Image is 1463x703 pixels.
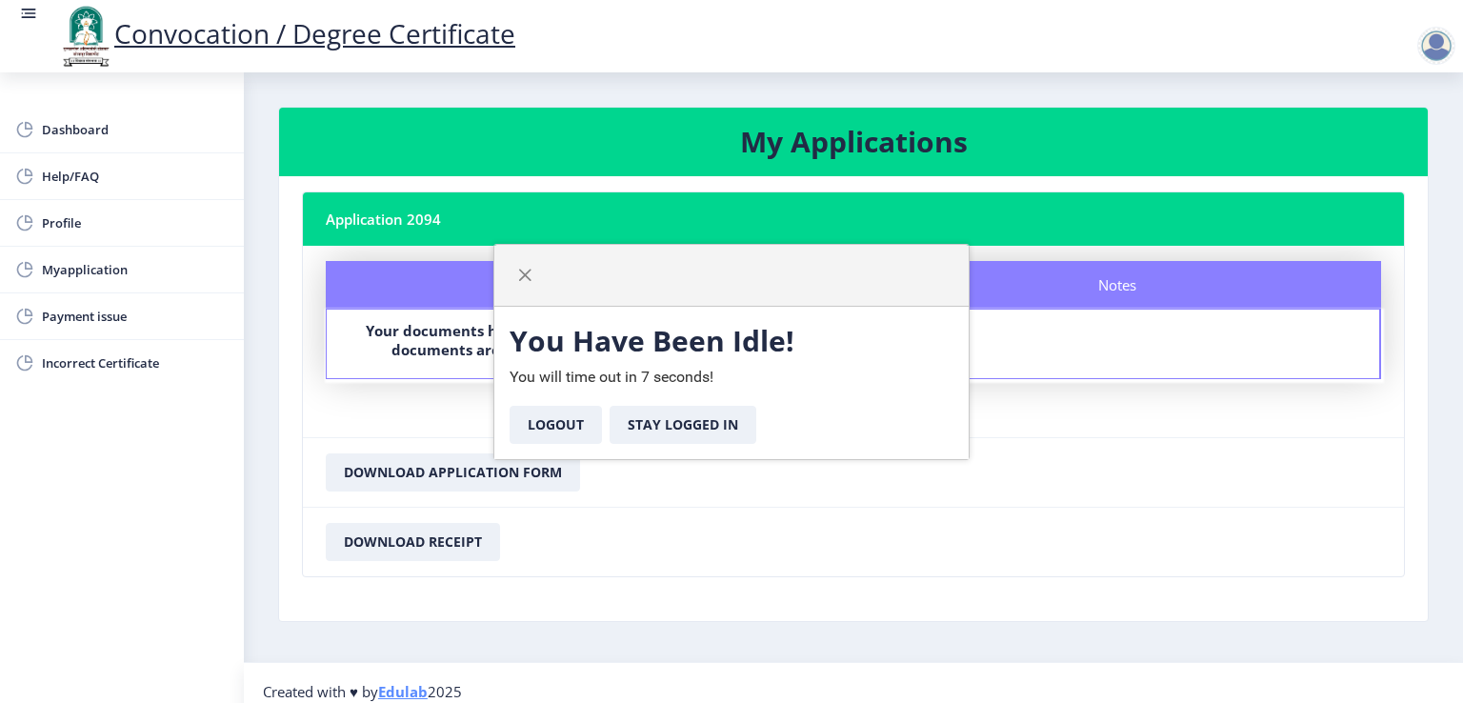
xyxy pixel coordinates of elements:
[366,321,813,359] b: Your documents have been approved by the department. The documents are now in queue for being dig...
[42,165,229,188] span: Help/FAQ
[326,261,853,309] div: Status
[378,682,428,701] a: Edulab
[302,123,1405,161] h3: My Applications
[42,305,229,328] span: Payment issue
[42,351,229,374] span: Incorrect Certificate
[610,406,756,444] button: Stay Logged In
[57,4,114,69] img: logo
[263,682,462,701] span: Created with ♥ by 2025
[42,118,229,141] span: Dashboard
[42,211,229,234] span: Profile
[303,192,1404,246] nb-card-header: Application 2094
[510,406,602,444] button: Logout
[326,523,500,561] button: Download Receipt
[57,15,515,51] a: Convocation / Degree Certificate
[494,307,969,459] div: You will time out in 7 seconds!
[510,322,953,360] h3: You Have Been Idle!
[326,453,580,492] button: Download Application Form
[853,261,1381,309] div: Notes
[42,258,229,281] span: Myapplication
